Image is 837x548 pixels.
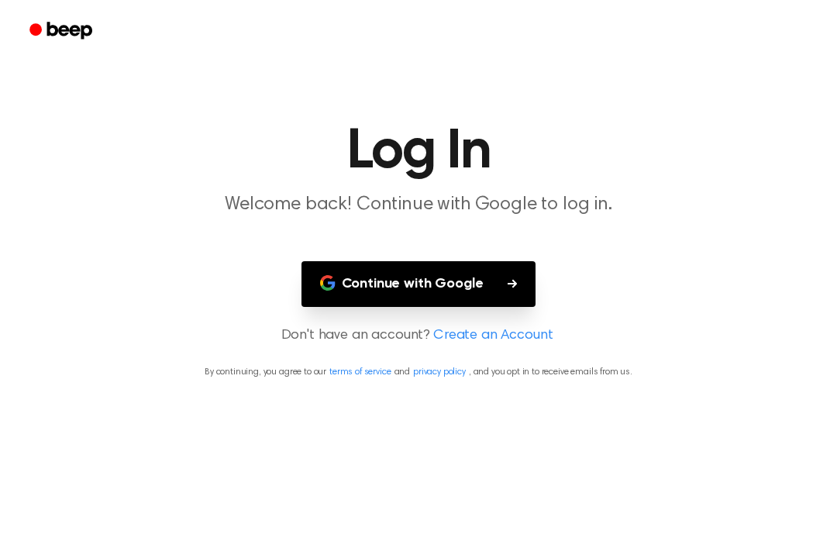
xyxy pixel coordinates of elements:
p: Welcome back! Continue with Google to log in. [121,192,716,218]
button: Continue with Google [301,261,536,307]
h1: Log In [22,124,815,180]
a: privacy policy [413,367,466,377]
a: terms of service [329,367,391,377]
a: Create an Account [433,326,553,346]
a: Beep [19,16,106,47]
p: Don't have an account? [19,326,818,346]
p: By continuing, you agree to our and , and you opt in to receive emails from us. [19,365,818,379]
